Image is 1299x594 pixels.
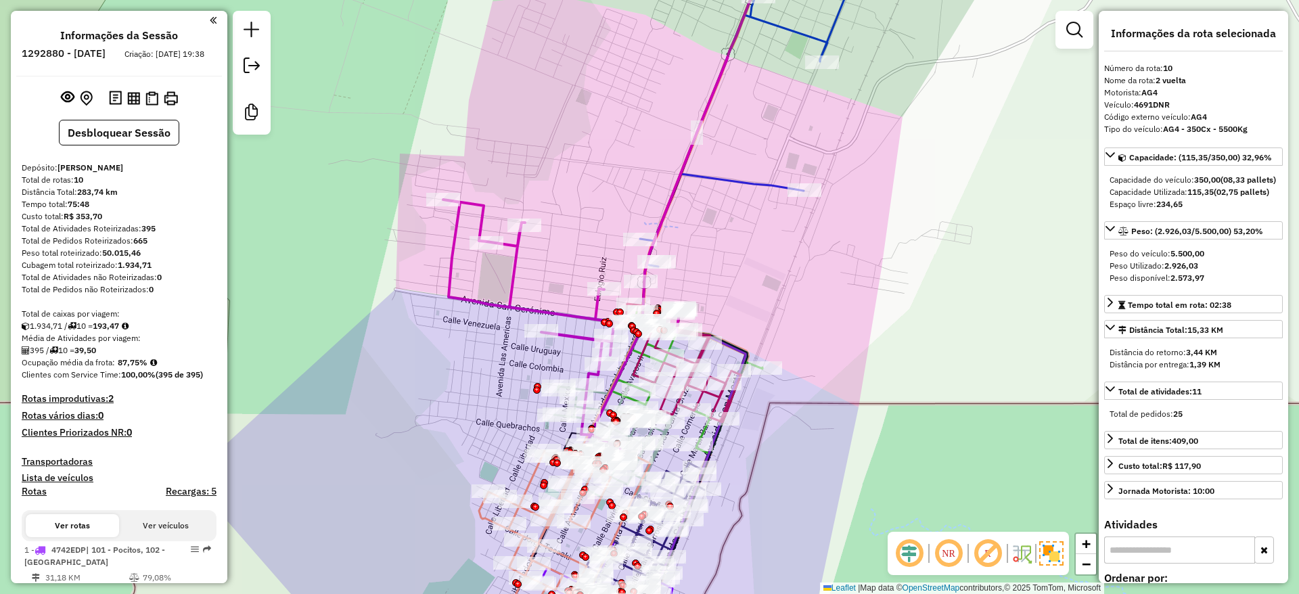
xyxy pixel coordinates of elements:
a: Peso: (2.926,03/5.500,00) 53,20% [1104,221,1283,239]
div: Capacidade: (115,35/350,00) 32,96% [1104,168,1283,216]
span: Peso: (2.926,03/5.500,00) 53,20% [1131,226,1263,236]
button: Centralizar mapa no depósito ou ponto de apoio [77,88,95,109]
h4: Lista de veículos [22,472,216,484]
a: Tempo total em rota: 02:38 [1104,295,1283,313]
strong: 75:48 [68,199,89,209]
div: Distância do retorno: [1110,346,1277,359]
button: Visualizar Romaneio [143,89,161,108]
div: Capacidade Utilizada: [1110,186,1277,198]
strong: 87,75% [118,357,147,367]
span: | [858,583,860,593]
h4: Informações da rota selecionada [1104,27,1283,40]
a: Jornada Motorista: 10:00 [1104,481,1283,499]
strong: 115,35 [1187,187,1214,197]
strong: 0 [127,426,132,438]
strong: [PERSON_NAME] [58,162,123,173]
i: Total de rotas [68,322,76,330]
div: Total de caixas por viagem: [22,308,216,320]
strong: AG4 - 350Cx - 5500Kg [1163,124,1248,134]
td: 31,18 KM [45,571,129,585]
a: Total de atividades:11 [1104,382,1283,400]
div: Total de pedidos: [1110,408,1277,420]
strong: 11 [1192,386,1202,396]
strong: 193,47 [93,321,119,331]
div: Veículo: [1104,99,1283,111]
i: % de utilização do peso [129,574,139,582]
a: Exportar sessão [238,52,265,83]
a: Nova sessão e pesquisa [238,16,265,47]
div: Tempo total: [22,198,216,210]
strong: 2.573,97 [1170,273,1204,283]
strong: 409,00 [1172,436,1198,446]
strong: 665 [133,235,147,246]
div: Criação: [DATE] 19:38 [119,48,210,60]
div: Peso: (2.926,03/5.500,00) 53,20% [1104,242,1283,290]
strong: 3,44 KM [1186,347,1217,357]
div: Distância por entrega: [1110,359,1277,371]
strong: 4691DNR [1134,99,1170,110]
a: Zoom in [1076,534,1096,554]
td: 79,08% [142,571,210,585]
div: Distância Total: [1118,324,1223,336]
span: Peso do veículo: [1110,248,1204,258]
i: Distância Total [32,574,40,582]
div: Total de itens: [1118,435,1198,447]
span: 1 - [24,545,165,567]
em: Rota exportada [203,545,211,553]
a: Rotas [22,486,47,497]
i: Total de Atividades [22,346,30,355]
h4: Informações da Sessão [60,29,178,42]
span: | 101 - Pocitos, 102 - [GEOGRAPHIC_DATA] [24,545,165,567]
div: Total de Pedidos Roteirizados: [22,235,216,247]
span: + [1082,535,1091,552]
div: Motorista: [1104,87,1283,99]
div: Distância Total:15,33 KM [1104,341,1283,376]
div: Número da rota: [1104,62,1283,74]
strong: 0 [149,284,154,294]
strong: 234,65 [1156,199,1183,209]
label: Ordenar por: [1104,570,1283,586]
h4: Atividades [1104,518,1283,531]
span: Ocultar NR [932,537,965,570]
strong: 10 [74,175,83,185]
a: Capacidade: (115,35/350,00) 32,96% [1104,147,1283,166]
button: Ver veículos [119,514,212,537]
strong: 100,00% [121,369,156,380]
strong: 50.015,46 [102,248,141,258]
img: Exibir/Ocultar setores [1039,541,1064,566]
strong: 2.926,03 [1164,260,1198,271]
strong: 5.500,00 [1170,248,1204,258]
span: 15,33 KM [1187,325,1223,335]
span: Total de atividades: [1118,386,1202,396]
div: Cubagem total roteirizado: [22,259,216,271]
a: Criar modelo [238,99,265,129]
button: Desbloquear Sessão [59,120,179,145]
strong: (08,33 pallets) [1221,175,1276,185]
div: Total de Atividades não Roteirizadas: [22,271,216,283]
strong: R$ 117,90 [1162,461,1201,471]
button: Imprimir Rotas [161,89,181,108]
strong: R$ 353,70 [64,211,102,221]
i: Total de rotas [49,346,58,355]
div: Custo total: [1118,460,1201,472]
div: Tipo do veículo: [1104,123,1283,135]
h4: Clientes Priorizados NR: [22,427,216,438]
span: Exibir rótulo [972,537,1004,570]
button: Exibir sessão original [58,87,77,109]
div: 1.934,71 / 10 = [22,320,216,332]
i: Meta Caixas/viagem: 186,20 Diferença: 7,27 [122,322,129,330]
strong: 0 [157,272,162,282]
div: Distância Total: [22,186,216,198]
div: Custo total: [22,210,216,223]
a: Exibir filtros [1061,16,1088,43]
i: Cubagem total roteirizado [22,322,30,330]
div: Depósito: [22,162,216,174]
div: 395 / 10 = [22,344,216,357]
a: Leaflet [823,583,856,593]
strong: 283,74 km [77,187,118,197]
a: Distância Total:15,33 KM [1104,320,1283,338]
span: Ocultar deslocamento [893,537,926,570]
div: Capacidade do veículo: [1110,174,1277,186]
div: Peso total roteirizado: [22,247,216,259]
